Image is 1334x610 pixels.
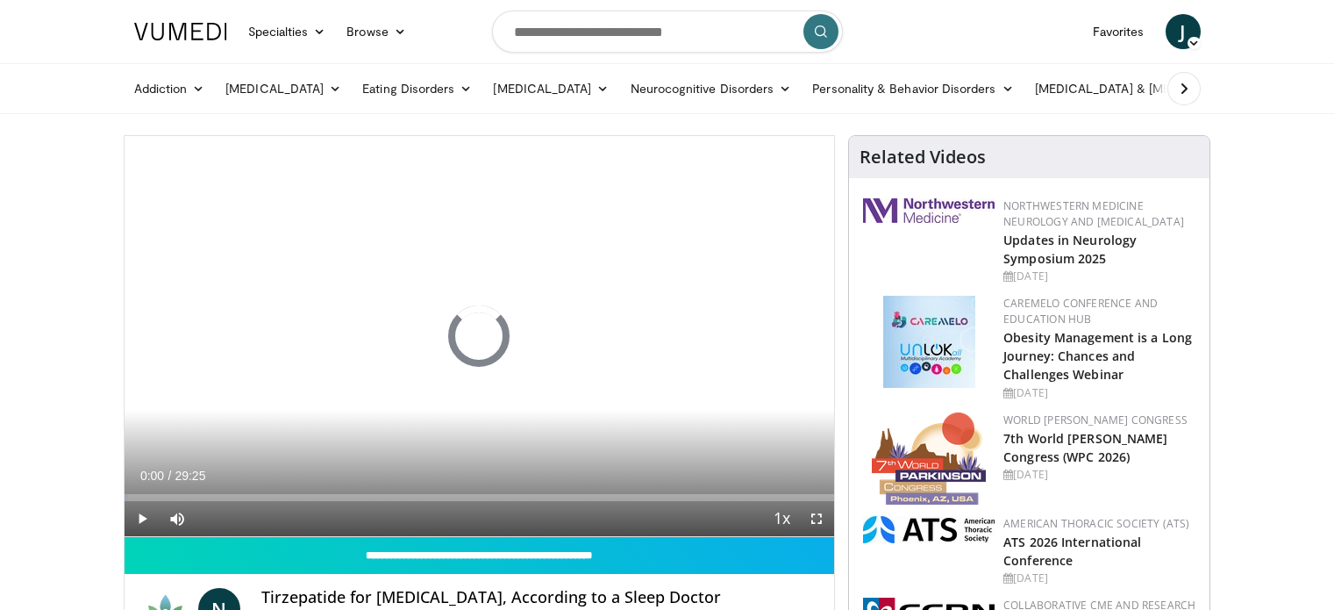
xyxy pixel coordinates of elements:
[1166,14,1201,49] a: J
[124,71,216,106] a: Addiction
[620,71,803,106] a: Neurocognitive Disorders
[1003,269,1195,284] div: [DATE]
[863,198,995,223] img: 2a462fb6-9365-492a-ac79-3166a6f924d8.png.150x105_q85_autocrop_double_scale_upscale_version-0.2.jpg
[860,147,986,168] h4: Related Videos
[492,11,843,53] input: Search topics, interventions
[863,516,995,543] img: 31f0e357-1e8b-4c70-9a73-47d0d0a8b17d.png.150x105_q85_autocrop_double_scale_upscale_version-0.2.jpg
[802,71,1024,106] a: Personality & Behavior Disorders
[125,494,835,501] div: Progress Bar
[261,588,821,607] h4: Tirzepatide for [MEDICAL_DATA], According to a Sleep Doctor
[125,501,160,536] button: Play
[134,23,227,40] img: VuMedi Logo
[1003,516,1189,531] a: American Thoracic Society (ATS)
[1082,14,1155,49] a: Favorites
[175,469,205,483] span: 29:25
[1024,71,1275,106] a: [MEDICAL_DATA] & [MEDICAL_DATA]
[1003,385,1195,401] div: [DATE]
[764,501,799,536] button: Playback Rate
[1003,296,1158,327] a: CaReMeLO Conference and Education Hub
[1003,534,1141,569] a: ATS 2026 International Conference
[1003,232,1137,267] a: Updates in Neurology Symposium 2025
[1003,430,1167,465] a: 7th World [PERSON_NAME] Congress (WPC 2026)
[125,136,835,537] video-js: Video Player
[1003,198,1184,229] a: Northwestern Medicine Neurology and [MEDICAL_DATA]
[799,501,834,536] button: Fullscreen
[336,14,417,49] a: Browse
[872,413,986,505] img: 16fe1da8-a9a0-4f15-bd45-1dd1acf19c34.png.150x105_q85_autocrop_double_scale_upscale_version-0.2.png
[1003,571,1195,586] div: [DATE]
[482,71,619,106] a: [MEDICAL_DATA]
[883,296,975,388] img: 45df64a9-a6de-482c-8a90-ada250f7980c.png.150x105_q85_autocrop_double_scale_upscale_version-0.2.jpg
[215,71,352,106] a: [MEDICAL_DATA]
[1003,413,1188,427] a: World [PERSON_NAME] Congress
[352,71,482,106] a: Eating Disorders
[168,469,172,483] span: /
[140,469,164,483] span: 0:00
[1003,329,1192,383] a: Obesity Management is a Long Journey: Chances and Challenges Webinar
[1003,467,1195,483] div: [DATE]
[238,14,337,49] a: Specialties
[160,501,195,536] button: Mute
